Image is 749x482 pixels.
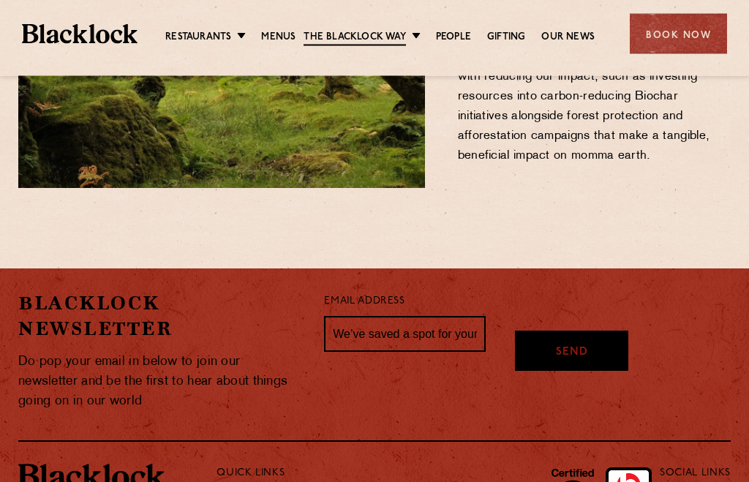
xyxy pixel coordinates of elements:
img: BL_Textured_Logo-footer-cropped.svg [22,24,138,44]
p: Do pop your email in below to join our newsletter and be the first to hear about things going on ... [18,353,302,412]
a: Restaurants [165,30,231,45]
input: We’ve saved a spot for your email... [324,317,486,353]
a: Menus [261,30,296,45]
a: Gifting [487,30,525,45]
a: Our News [541,30,595,45]
h2: Blacklock Newsletter [18,291,302,342]
span: Send [556,345,588,362]
label: Email Address [324,294,404,311]
div: Book Now [630,14,727,54]
a: People [436,30,471,45]
a: The Blacklock Way [304,30,405,46]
